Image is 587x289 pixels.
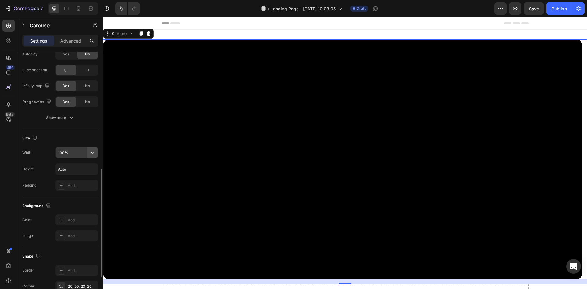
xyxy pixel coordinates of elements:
[22,112,98,123] button: Show more
[566,259,581,274] div: Open Intercom Messenger
[22,98,53,106] div: Drag / swipe
[2,2,46,15] button: 7
[22,217,32,223] div: Color
[63,99,69,105] span: Yes
[85,83,90,89] span: No
[103,17,587,289] iframe: To enrich screen reader interactions, please activate Accessibility in Grammarly extension settings
[22,268,34,273] div: Border
[552,6,567,12] div: Publish
[22,166,34,172] div: Height
[40,5,43,12] p: 7
[115,2,140,15] div: Undo/Redo
[63,83,69,89] span: Yes
[63,51,69,57] span: Yes
[546,2,572,15] button: Publish
[85,99,90,105] span: No
[22,82,51,90] div: Infinity loop
[22,183,36,188] div: Padding
[5,112,15,117] div: Beta
[56,164,98,175] input: Auto
[68,183,97,188] div: Add...
[268,6,269,12] span: /
[68,268,97,273] div: Add...
[22,252,42,261] div: Shape
[68,217,97,223] div: Add...
[46,115,75,121] div: Show more
[30,38,47,44] p: Settings
[524,2,544,15] button: Save
[22,134,39,143] div: Size
[22,233,33,239] div: Image
[356,6,366,11] span: Draft
[22,67,47,73] div: Slide direction
[22,202,52,210] div: Background
[22,51,38,57] div: Autoplay
[271,6,336,12] span: Landing Page - [DATE] 10:03:05
[56,147,98,158] input: Auto
[529,6,539,11] span: Save
[22,283,35,289] div: Corner
[60,38,81,44] p: Advanced
[30,22,82,29] p: Carousel
[85,51,90,57] span: No
[22,150,32,155] div: Width
[6,65,15,70] div: 450
[68,233,97,239] div: Add...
